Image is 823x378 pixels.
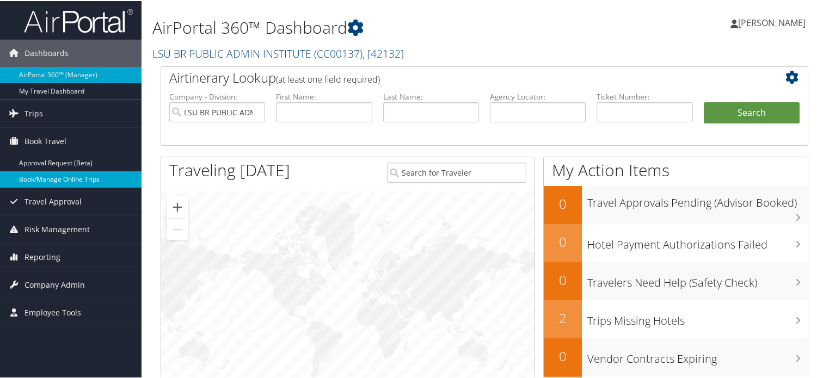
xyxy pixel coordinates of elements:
[730,5,816,38] a: [PERSON_NAME]
[24,39,69,66] span: Dashboards
[544,194,582,212] h2: 0
[587,189,808,209] h3: Travel Approvals Pending (Advisor Booked)
[544,185,808,223] a: 0Travel Approvals Pending (Advisor Booked)
[704,101,800,123] button: Search
[24,127,66,154] span: Book Travel
[24,7,133,33] img: airportal-logo.png
[544,270,582,288] h2: 0
[544,158,808,181] h1: My Action Items
[276,90,372,101] label: First Name:
[544,261,808,299] a: 0Travelers Need Help (Safety Check)
[387,162,526,182] input: Search for Traveler
[167,195,188,217] button: Zoom in
[169,90,265,101] label: Company - Division:
[167,218,188,239] button: Zoom out
[587,307,808,327] h3: Trips Missing Hotels
[276,72,380,84] span: (at least one field required)
[738,16,806,28] span: [PERSON_NAME]
[383,90,479,101] label: Last Name:
[544,223,808,261] a: 0Hotel Payment Authorizations Failed
[597,90,692,101] label: Ticket Number:
[24,298,81,325] span: Employee Tools
[24,270,85,298] span: Company Admin
[314,45,363,60] span: ( CC00137 )
[544,232,582,250] h2: 0
[544,346,582,364] h2: 0
[587,231,808,251] h3: Hotel Payment Authorizations Failed
[24,99,43,126] span: Trips
[24,243,60,270] span: Reporting
[544,299,808,337] a: 2Trips Missing Hotels
[152,45,404,60] a: LSU BR PUBLIC ADMIN INSTITUTE
[587,345,808,365] h3: Vendor Contracts Expiring
[363,45,404,60] span: , [ 42132 ]
[490,90,586,101] label: Agency Locator:
[24,187,82,214] span: Travel Approval
[24,215,90,242] span: Risk Management
[169,158,290,181] h1: Traveling [DATE]
[587,269,808,289] h3: Travelers Need Help (Safety Check)
[169,67,746,86] h2: Airtinerary Lookup
[544,308,582,326] h2: 2
[544,337,808,375] a: 0Vendor Contracts Expiring
[152,15,595,38] h1: AirPortal 360™ Dashboard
